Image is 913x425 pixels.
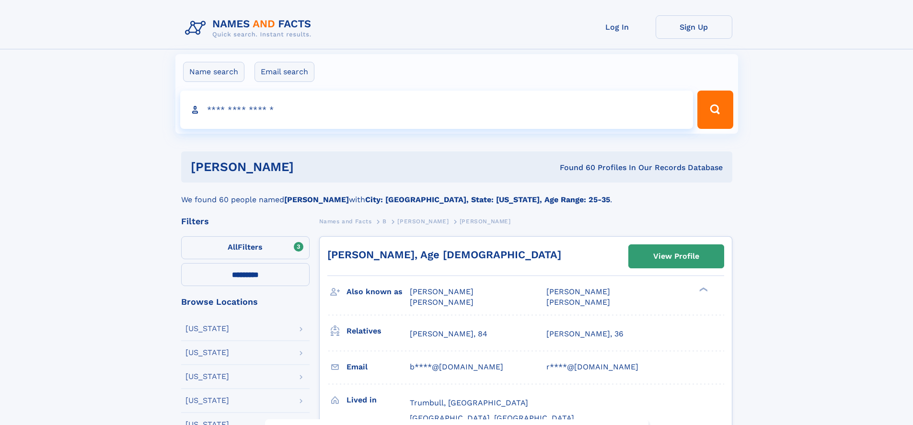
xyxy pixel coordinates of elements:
[365,195,610,204] b: City: [GEOGRAPHIC_DATA], State: [US_STATE], Age Range: 25-35
[181,298,310,306] div: Browse Locations
[397,215,449,227] a: [PERSON_NAME]
[546,298,610,307] span: [PERSON_NAME]
[697,91,733,129] button: Search Button
[191,161,427,173] h1: [PERSON_NAME]
[185,397,229,404] div: [US_STATE]
[347,359,410,375] h3: Email
[653,245,699,267] div: View Profile
[347,284,410,300] h3: Also known as
[347,323,410,339] h3: Relatives
[347,392,410,408] h3: Lived in
[180,91,693,129] input: search input
[697,287,708,293] div: ❯
[460,218,511,225] span: [PERSON_NAME]
[181,183,732,206] div: We found 60 people named with .
[410,287,474,296] span: [PERSON_NAME]
[254,62,314,82] label: Email search
[410,414,574,423] span: [GEOGRAPHIC_DATA], [GEOGRAPHIC_DATA]
[319,215,372,227] a: Names and Facts
[327,249,561,261] a: [PERSON_NAME], Age [DEMOGRAPHIC_DATA]
[284,195,349,204] b: [PERSON_NAME]
[656,15,732,39] a: Sign Up
[185,349,229,356] div: [US_STATE]
[579,15,656,39] a: Log In
[546,329,624,339] a: [PERSON_NAME], 36
[181,15,319,41] img: Logo Names and Facts
[183,62,244,82] label: Name search
[185,373,229,380] div: [US_STATE]
[181,217,310,226] div: Filters
[410,298,474,307] span: [PERSON_NAME]
[410,398,528,407] span: Trumbull, [GEOGRAPHIC_DATA]
[427,162,723,173] div: Found 60 Profiles In Our Records Database
[397,218,449,225] span: [PERSON_NAME]
[410,329,487,339] a: [PERSON_NAME], 84
[185,325,229,333] div: [US_STATE]
[546,287,610,296] span: [PERSON_NAME]
[382,218,387,225] span: B
[382,215,387,227] a: B
[629,245,724,268] a: View Profile
[181,236,310,259] label: Filters
[228,242,238,252] span: All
